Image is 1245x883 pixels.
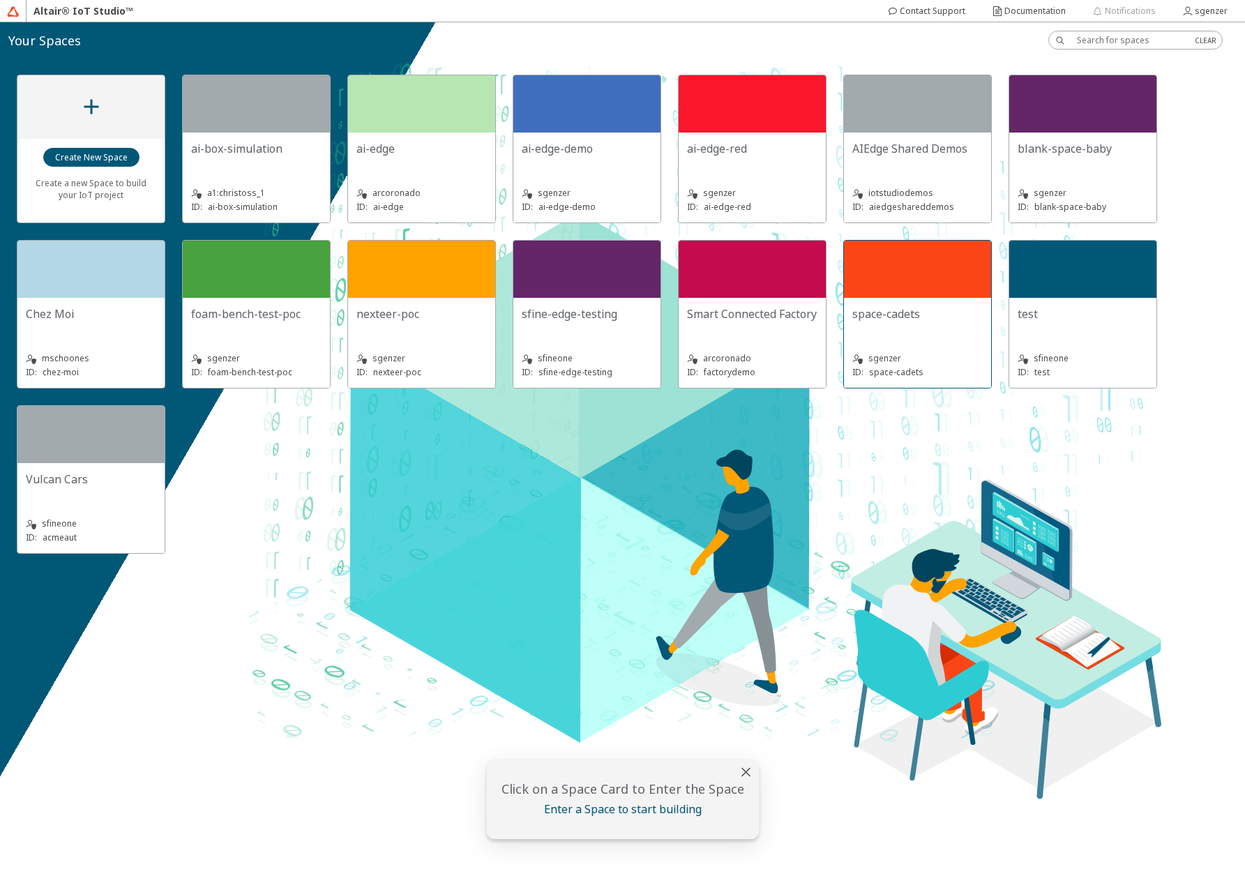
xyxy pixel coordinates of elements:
p: factorydemo [704,366,755,378]
unity-typography: Chez Moi [26,306,156,322]
unity-typography: blank-space-baby [1018,141,1148,156]
unity-typography: sfine-edge-testing [522,306,652,322]
p: acmeaut [43,531,77,543]
p: ai-edge-red [704,201,751,213]
unity-typography: test [1018,306,1148,322]
unity-typography: sfineone [26,517,156,531]
unity-typography: sfineone [522,352,652,365]
unity-typography: AIEdge Shared Demos [852,141,983,156]
p: nexteer-poc [373,366,421,378]
unity-typography: foam-bench-test-poc [191,306,322,322]
p: sfine-edge-testing [538,366,612,378]
unity-typography: sgenzer [687,186,817,200]
p: ai-edge [373,201,404,213]
unity-typography: sgenzer [522,186,652,200]
p: ID: [687,366,698,378]
unity-typography: sgenzer [1018,186,1148,200]
p: ID: [522,201,533,213]
unity-typography: sgenzer [191,352,322,365]
p: ID: [1018,366,1029,378]
p: ID: [191,201,202,213]
p: ID: [356,366,368,378]
p: aiedgeshareddemos [869,201,954,213]
unity-typography: Enter a Space to start building [495,801,750,817]
p: ID: [687,201,698,213]
unity-typography: iotstudiodemos [852,186,983,200]
p: space-cadets [869,366,923,378]
p: ID: [356,201,368,213]
unity-typography: a1:christoss_1 [191,186,322,200]
p: blank-space-baby [1034,201,1106,213]
unity-typography: ai-edge-demo [522,141,652,156]
unity-typography: arcoronado [356,186,487,200]
unity-typography: space-cadets [852,306,983,322]
p: ID: [26,531,37,543]
p: ID: [522,366,533,378]
p: foam-bench-test-poc [208,366,292,378]
unity-typography: sgenzer [852,352,983,365]
p: ai-box-simulation [208,201,278,213]
unity-typography: Smart Connected Factory [687,306,817,322]
unity-typography: Click on a Space Card to Enter the Space [495,780,750,797]
unity-typography: ai-edge-red [687,141,817,156]
p: test [1034,366,1050,378]
unity-typography: sgenzer [356,352,487,365]
unity-typography: sfineone [1018,352,1148,365]
p: ai-edge-demo [538,201,596,213]
p: ID: [191,366,202,378]
p: ID: [26,366,37,378]
unity-typography: Vulcan Cars [26,471,156,487]
p: chez-moi [43,366,79,378]
unity-typography: Create a new Space to build your IoT project [26,167,156,210]
unity-typography: nexteer-poc [356,306,487,322]
p: ID: [1018,201,1029,213]
unity-typography: mschoones [26,352,156,365]
unity-typography: ai-box-simulation [191,141,322,156]
unity-typography: ai-edge [356,141,487,156]
unity-typography: arcoronado [687,352,817,365]
p: ID: [852,366,863,378]
p: ID: [852,201,863,213]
